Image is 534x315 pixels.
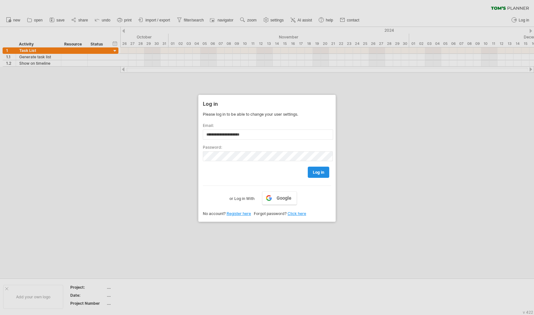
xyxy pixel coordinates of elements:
[288,211,306,216] a: Click here
[308,167,329,178] a: log in
[313,170,324,175] span: log in
[203,98,331,109] div: Log in
[229,191,254,202] label: or Log in With
[203,123,331,128] label: Email:
[203,211,226,216] span: No account?
[227,211,251,216] a: Register here
[203,112,331,117] div: Please log in to be able to change your user settings.
[277,195,291,201] span: Google
[203,145,331,150] label: Password:
[254,211,287,216] span: Forgot password?
[262,191,297,205] a: Google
